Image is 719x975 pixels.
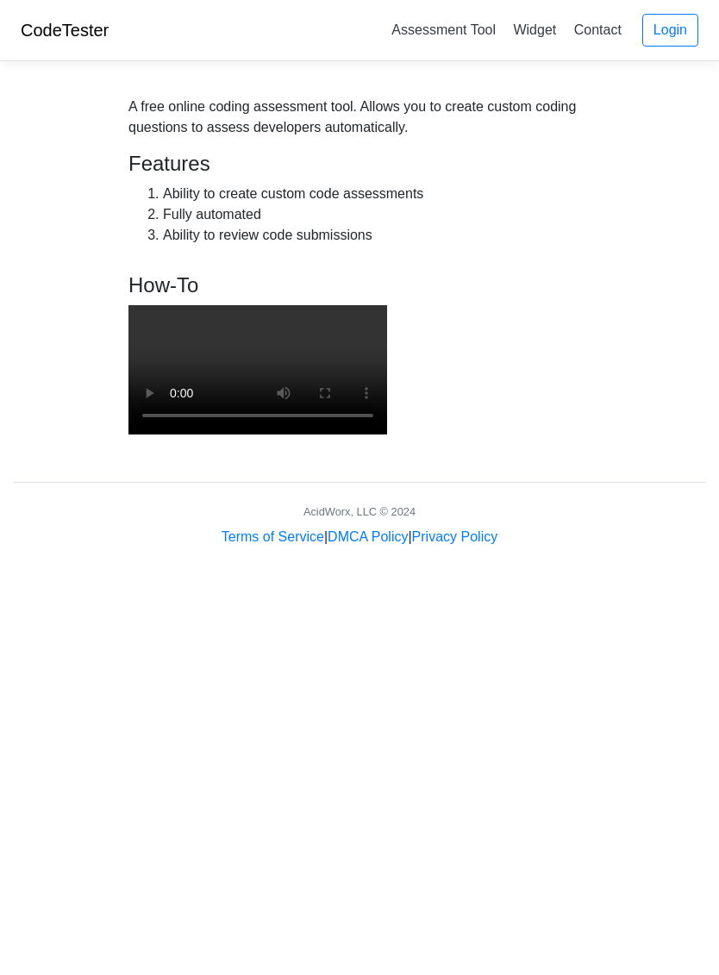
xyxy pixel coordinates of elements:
li: Ability to review code submissions [163,225,423,246]
li: Fully automated [163,204,423,225]
a: Login [642,14,698,47]
a: Assessment Tool [385,16,503,44]
h4: Features [128,152,423,177]
a: Widget [506,16,563,44]
a: Privacy Policy [412,529,498,544]
div: AcidWorx, LLC © 2024 [303,503,416,520]
h4: How-To [128,273,387,298]
a: CodeTester [21,21,109,40]
div: A free online coding assessment tool. Allows you to create custom coding questions to assess deve... [128,97,591,138]
div: | | [222,527,497,547]
li: Ability to create custom code assessments [163,184,423,204]
a: DMCA Policy [328,529,408,544]
a: Terms of Service [222,529,324,544]
a: Contact [567,16,628,44]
